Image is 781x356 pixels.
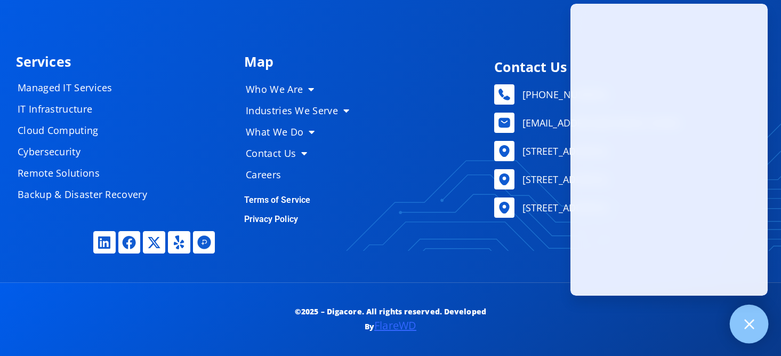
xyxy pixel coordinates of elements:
[570,4,768,296] iframe: Chatgenie Messenger
[520,143,608,159] span: [STREET_ADDRESS]
[374,318,416,333] a: FlareWD
[520,115,680,131] span: [EMAIL_ADDRESS][DOMAIN_NAME]
[7,120,167,141] a: Cloud Computing
[235,100,368,121] a: Industries We Serve
[7,77,167,205] nav: Menu
[494,197,760,218] a: [STREET_ADDRESS]
[235,143,368,164] a: Contact Us
[520,171,608,187] span: [STREET_ADDRESS]
[7,184,167,205] a: Backup & Disaster Recovery
[494,84,760,105] a: [PHONE_NUMBER]
[244,55,479,68] h4: Map
[7,98,167,120] a: IT Infrastructure
[494,141,760,161] a: [STREET_ADDRESS]
[235,78,368,185] nav: Menu
[244,195,311,205] a: Terms of Service
[520,86,607,102] span: [PHONE_NUMBER]
[7,162,167,184] a: Remote Solutions
[520,200,608,216] span: [STREET_ADDRESS]
[16,55,234,68] h4: Services
[244,214,298,224] a: Privacy Policy
[235,164,368,185] a: Careers
[494,60,760,74] h4: Contact Us
[273,304,509,335] p: ©2025 – Digacore. All rights reserved. Developed By
[235,78,368,100] a: Who We Are
[7,141,167,162] a: Cybersecurity
[494,169,760,189] a: [STREET_ADDRESS]
[494,113,760,133] a: [EMAIL_ADDRESS][DOMAIN_NAME]
[235,121,368,143] a: What We Do
[7,77,167,98] a: Managed IT Services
